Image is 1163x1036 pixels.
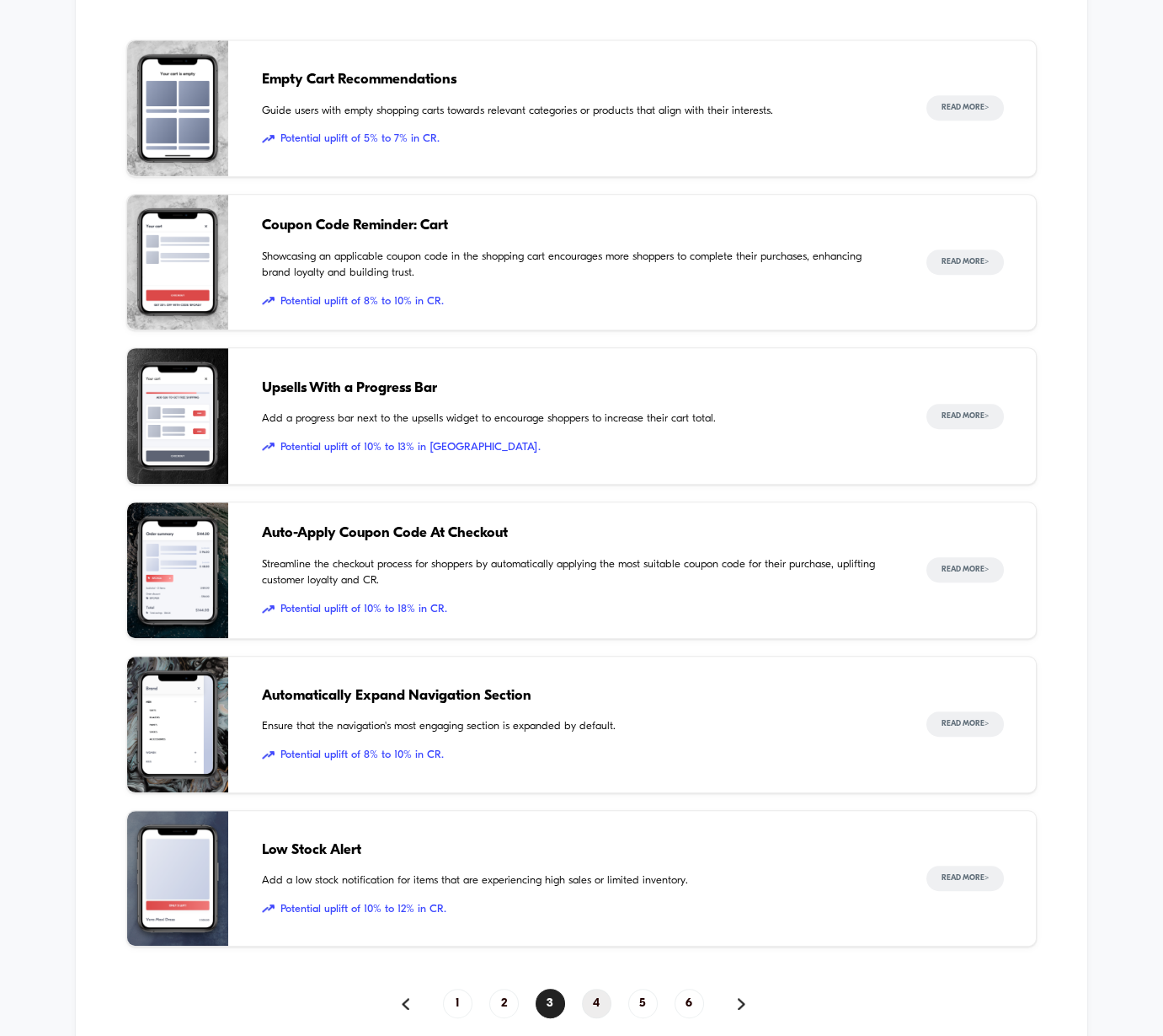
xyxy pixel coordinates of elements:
[443,989,472,1018] span: 1
[489,989,519,1018] span: 2
[262,840,893,862] span: Low Stock Alert
[262,378,893,400] span: Upsells With a Progress Bar
[262,523,893,545] span: Auto-Apply Coupon Code At Checkout
[582,989,611,1018] span: 4
[262,747,893,764] span: Potential uplift of 8% to 10% in CR.
[127,811,228,947] img: Add a low stock notification for items that are experiencing high sales or limited inventory.
[262,556,893,589] span: Streamline the checkout process for shoppers by automatically applying the most suitable coupon c...
[926,557,1004,582] button: Read More>
[628,989,658,1018] span: 5
[926,866,1004,891] button: Read More>
[262,293,893,310] span: Potential uplift of 8% to 10% in CR.
[262,718,893,735] span: Ensure that the navigation's most engaging section is expanded by default.
[675,989,704,1018] span: 6
[127,348,228,484] img: Add a progress bar next to the upsells widget to encourage shoppers to increase their cart total.
[926,95,1004,121] button: Read More>
[926,711,1004,737] button: Read More>
[262,215,893,237] span: Coupon Code Reminder: Cart
[262,411,893,427] span: Add a progress bar next to the upsells widget to encourage shoppers to increase their cart total.
[738,998,745,1010] img: pagination forward
[926,404,1004,429] button: Read More>
[262,601,893,618] span: Potential uplift of 10% to 18% in CR.
[262,685,893,707] span: Automatically Expand Navigation Section
[262,249,893,282] span: Showcasing an applicable coupon code in the shopping cart encourages more shoppers to complete th...
[262,69,893,91] span: Empty Cart Recommendations
[127,195,228,330] img: Showcasing an applicable coupon code in the shopping cart encourages more shoppers to complete th...
[127,657,228,792] img: Ensure that the navigation's most engaging section is expanded by default.
[127,40,228,176] img: Guide users with empty shopping carts towards relevant categories or products that align with the...
[402,998,409,1010] img: pagination back
[536,989,565,1018] span: 3
[262,872,893,889] span: Add a low stock notification for items that are experiencing high sales or limited inventory.
[262,901,893,918] span: Potential uplift of 10% to 12% in CR.
[262,439,893,456] span: Potential uplift of 10% to 13% in [GEOGRAPHIC_DATA].
[127,502,228,638] img: Streamline the checkout process for shoppers by automatically applying the most suitable coupon c...
[926,250,1004,275] button: Read More>
[262,131,893,148] span: Potential uplift of 5% to 7% in CR.
[262,103,893,120] span: Guide users with empty shopping carts towards relevant categories or products that align with the...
